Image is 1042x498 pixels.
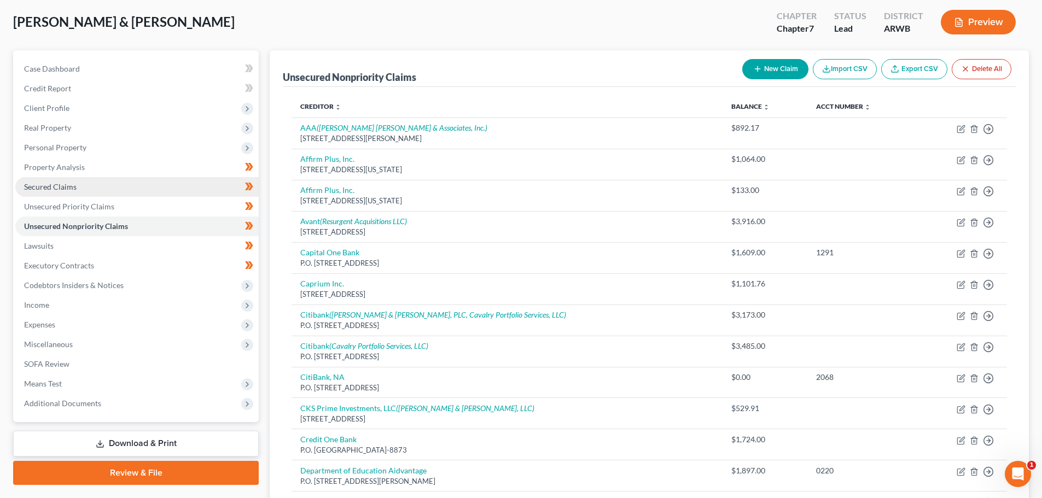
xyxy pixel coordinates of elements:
[731,154,799,165] div: $1,064.00
[24,359,69,368] span: SOFA Review
[809,23,814,33] span: 7
[15,177,259,197] a: Secured Claims
[335,104,341,110] i: unfold_more
[24,399,101,408] span: Additional Documents
[731,309,799,320] div: $3,173.00
[864,104,871,110] i: unfold_more
[283,71,416,84] div: Unsecured Nonpriority Claims
[24,143,86,152] span: Personal Property
[317,123,487,132] i: ([PERSON_NAME] [PERSON_NAME] & Associates, Inc.)
[15,354,259,374] a: SOFA Review
[300,248,359,257] a: Capital One Bank
[24,379,62,388] span: Means Test
[24,320,55,329] span: Expenses
[15,157,259,177] a: Property Analysis
[300,341,428,350] a: Citibank(Cavalry Portfolio Services, LLC)
[300,445,714,455] div: P.O. [GEOGRAPHIC_DATA]-8873
[15,197,259,216] a: Unsecured Priority Claims
[24,261,94,270] span: Executory Contracts
[24,280,124,290] span: Codebtors Insiders & Notices
[24,300,49,309] span: Income
[300,383,714,393] div: P.O. [STREET_ADDRESS]
[15,79,259,98] a: Credit Report
[816,247,909,258] div: 1291
[300,435,357,444] a: Credit One Bank
[15,236,259,256] a: Lawsuits
[24,339,73,349] span: Miscellaneous
[816,102,871,110] a: Acct Number unfold_more
[300,351,714,362] div: P.O. [STREET_ADDRESS]
[24,123,71,132] span: Real Property
[300,476,714,487] div: P.O. [STREET_ADDRESS][PERSON_NAME]
[816,372,909,383] div: 2068
[731,403,799,414] div: $529.91
[24,241,54,250] span: Lawsuits
[300,289,714,300] div: [STREET_ADDRESS]
[300,123,487,132] a: AAA([PERSON_NAME] [PERSON_NAME] & Associates, Inc.)
[13,461,259,485] a: Review & File
[24,182,77,191] span: Secured Claims
[300,320,714,331] div: P.O. [STREET_ADDRESS]
[15,216,259,236] a: Unsecured Nonpriority Claims
[777,10,817,22] div: Chapter
[15,256,259,276] a: Executory Contracts
[13,431,259,456] a: Download & Print
[731,122,799,133] div: $892.17
[13,14,235,30] span: [PERSON_NAME] & [PERSON_NAME]
[300,102,341,110] a: Creditor unfold_more
[731,102,770,110] a: Balance unfold_more
[1005,461,1031,487] iframe: Intercom live chat
[320,216,407,226] i: (Resurgent Acquisitions LLC)
[952,59,1011,79] button: Delete All
[300,227,714,237] div: [STREET_ADDRESS]
[731,372,799,383] div: $0.00
[834,10,866,22] div: Status
[731,465,799,476] div: $1,897.00
[300,403,534,413] a: CKS Prime Investments, LLC([PERSON_NAME] & [PERSON_NAME], LLC)
[300,372,345,382] a: CitiBank, NA
[881,59,947,79] a: Export CSV
[1027,461,1036,470] span: 1
[15,59,259,79] a: Case Dashboard
[300,154,354,163] a: Affirm Plus, Inc.
[742,59,808,79] button: New Claim
[396,403,534,413] i: ([PERSON_NAME] & [PERSON_NAME], LLC)
[813,59,877,79] button: Import CSV
[884,10,923,22] div: District
[731,341,799,351] div: $3,485.00
[731,247,799,258] div: $1,609.00
[24,103,69,113] span: Client Profile
[731,278,799,289] div: $1,101.76
[24,221,128,231] span: Unsecured Nonpriority Claims
[884,22,923,35] div: ARWB
[24,162,85,172] span: Property Analysis
[941,10,1016,34] button: Preview
[300,466,427,475] a: Department of Education Aidvantage
[24,64,80,73] span: Case Dashboard
[329,341,428,350] i: (Cavalry Portfolio Services, LLC)
[329,310,566,319] i: ([PERSON_NAME] & [PERSON_NAME], PLC, Cavalry Portfolio Services, LLC)
[731,216,799,227] div: $3,916.00
[300,310,566,319] a: Citibank([PERSON_NAME] & [PERSON_NAME], PLC, Cavalry Portfolio Services, LLC)
[816,465,909,476] div: 0220
[763,104,770,110] i: unfold_more
[300,414,714,424] div: [STREET_ADDRESS]
[777,22,817,35] div: Chapter
[300,216,407,226] a: Avant(Resurgent Acquisitions LLC)
[834,22,866,35] div: Lead
[300,165,714,175] div: [STREET_ADDRESS][US_STATE]
[24,84,71,93] span: Credit Report
[24,202,114,211] span: Unsecured Priority Claims
[300,196,714,206] div: [STREET_ADDRESS][US_STATE]
[300,258,714,268] div: P.O. [STREET_ADDRESS]
[300,279,344,288] a: Caprium Inc.
[731,185,799,196] div: $133.00
[300,185,354,195] a: Affirm Plus, Inc.
[731,434,799,445] div: $1,724.00
[300,133,714,144] div: [STREET_ADDRESS][PERSON_NAME]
